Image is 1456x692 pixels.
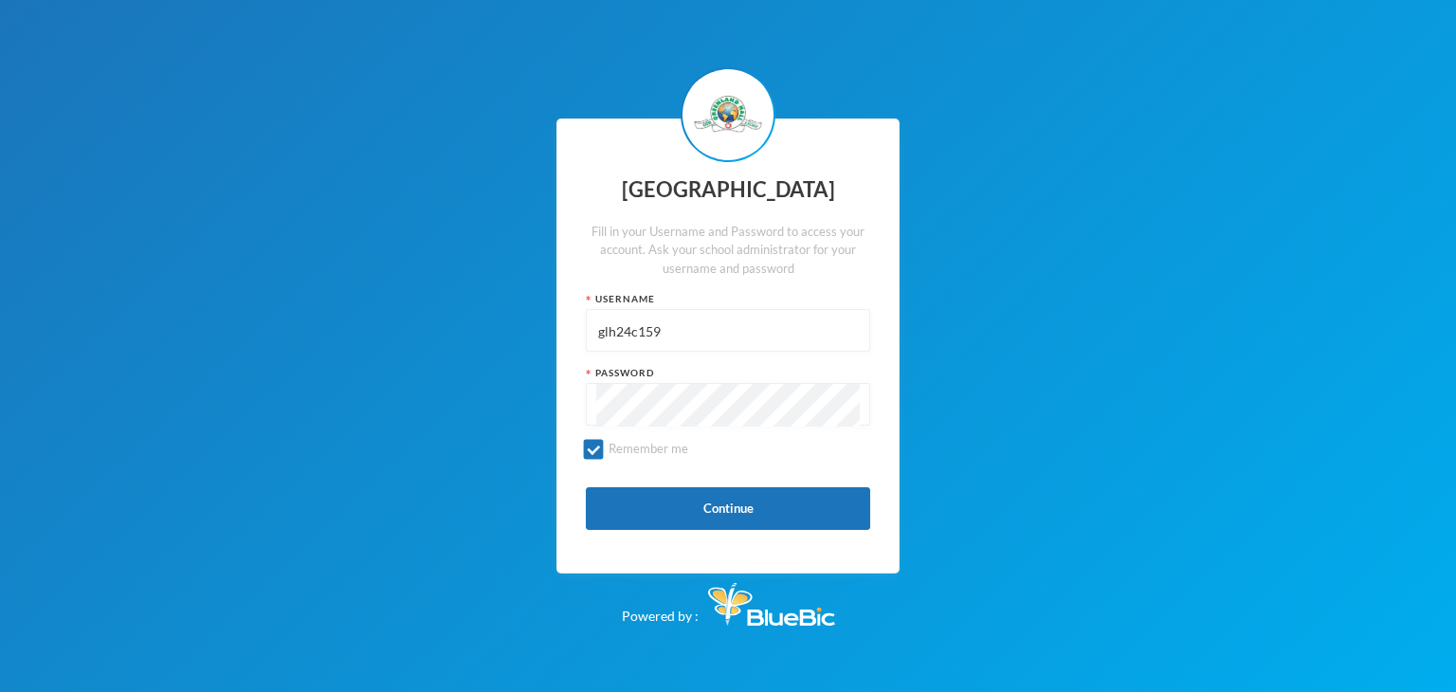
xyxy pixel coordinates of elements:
button: Continue [586,487,870,530]
div: [GEOGRAPHIC_DATA] [586,172,870,209]
div: Password [586,366,870,380]
div: Fill in your Username and Password to access your account. Ask your school administrator for your... [586,223,870,279]
div: Username [586,292,870,306]
div: Powered by : [622,574,835,626]
img: Bluebic [708,583,835,626]
span: Remember me [601,441,696,456]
